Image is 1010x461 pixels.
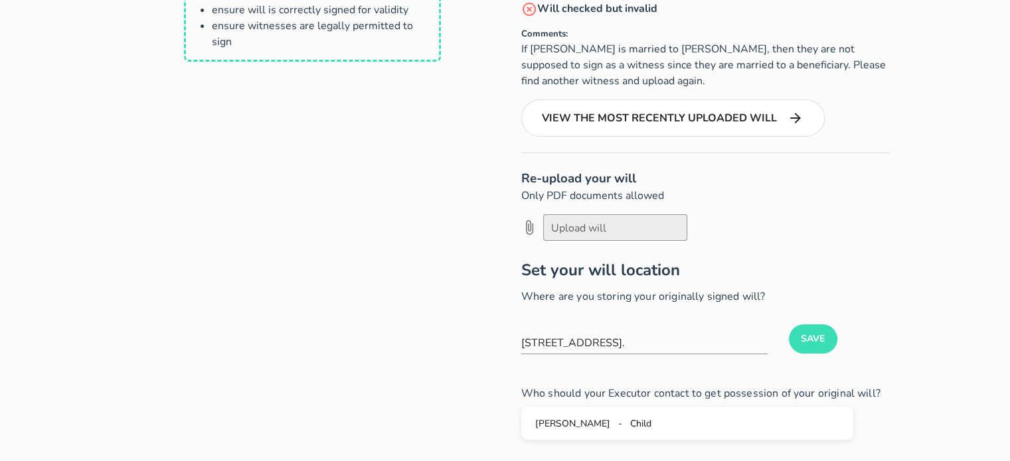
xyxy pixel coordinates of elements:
span: Child [630,417,651,430]
h2: Set your will location [521,258,890,282]
span: - [618,417,622,430]
span: [PERSON_NAME] [535,417,610,430]
label: Where are you storing your originally signed will? [521,289,766,304]
li: ensure witnesses are legally permitted to sign [212,18,429,50]
button: Upload will prepended action [517,219,541,236]
p: If [PERSON_NAME] is married to [PERSON_NAME], then they are not supposed to sign as a witness sin... [521,41,890,89]
button: View the most recently uploaded will [521,99,825,137]
h3: Re-upload your will [521,169,890,188]
p: Only PDF documents allowed [521,188,890,204]
button: [PERSON_NAME] - Child [521,407,853,440]
button: Save [789,324,837,354]
h4: Will checked but invalid [521,1,890,17]
h5: Comments: [521,28,890,41]
label: Who should your Executor contact to get possession of your original will? [521,386,881,401]
li: ensure will is correctly signed for validity [212,2,429,18]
